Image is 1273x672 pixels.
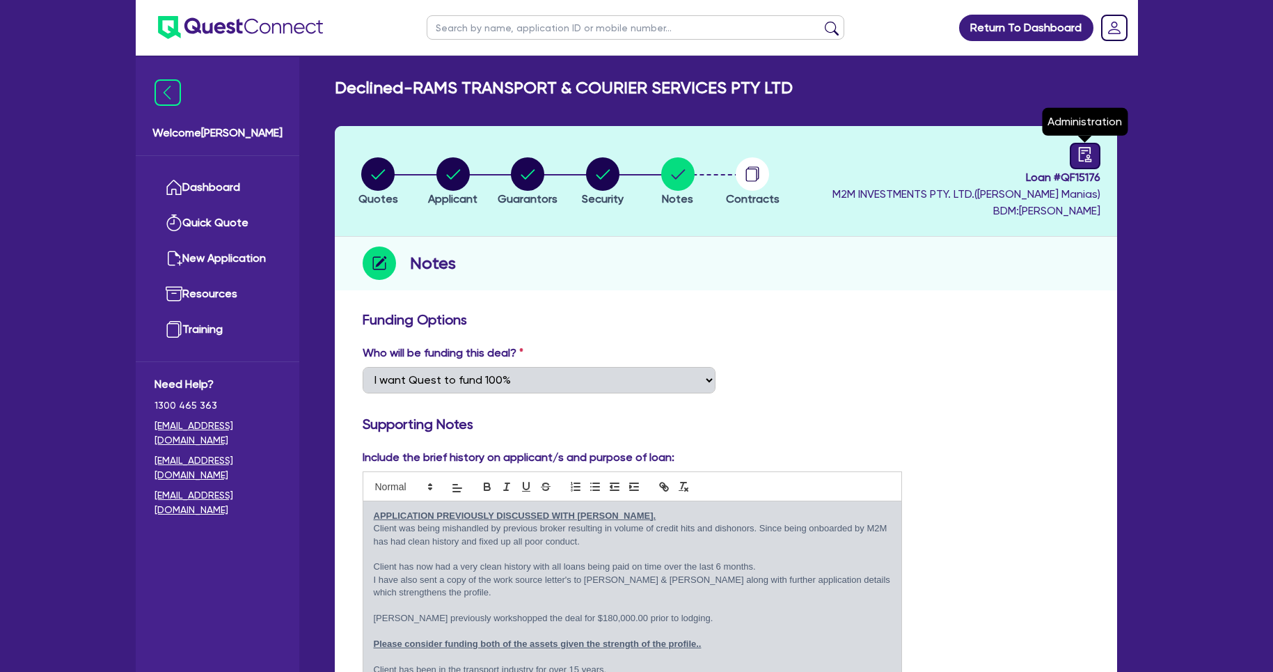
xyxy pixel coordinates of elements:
[155,79,181,106] img: icon-menu-close
[374,639,702,649] u: Please consider funding both of the assets given the strength of the profile..
[166,286,182,302] img: resources
[155,376,280,393] span: Need Help?
[363,449,674,466] label: Include the brief history on applicant/s and purpose of loan:
[374,612,892,625] p: [PERSON_NAME] previously workshopped the deal for $180,000.00 prior to lodging.
[497,157,558,208] button: Guarantors
[363,345,523,361] label: Who will be funding this deal?
[832,169,1100,186] span: Loan # QF15176
[374,574,892,600] p: I have also sent a copy of the work source letter's to [PERSON_NAME] & [PERSON_NAME] along with f...
[374,522,892,548] p: Client was being mishandled by previous broker resulting in volume of credit hits and dishonors. ...
[1077,147,1093,162] span: audit
[959,15,1093,41] a: Return To Dashboard
[832,203,1100,219] span: BDM: [PERSON_NAME]
[427,157,478,208] button: Applicant
[1070,143,1100,169] a: audit
[155,205,280,241] a: Quick Quote
[832,187,1100,201] span: M2M INVESTMENTS PTY. LTD. ( [PERSON_NAME] Manias )
[410,251,456,276] h2: Notes
[1042,108,1128,136] div: Administration
[581,157,624,208] button: Security
[166,250,182,267] img: new-application
[155,276,280,312] a: Resources
[662,192,693,205] span: Notes
[374,561,892,573] p: Client has now had a very clean history with all loans being paid on time over the last 6 months.
[166,321,182,338] img: training
[155,170,280,205] a: Dashboard
[155,419,280,448] a: [EMAIL_ADDRESS][DOMAIN_NAME]
[363,247,396,280] img: step-icon
[158,16,323,39] img: quest-connect-logo-blue
[427,15,844,40] input: Search by name, application ID or mobile number...
[155,453,280,483] a: [EMAIL_ADDRESS][DOMAIN_NAME]
[358,157,399,208] button: Quotes
[582,192,624,205] span: Security
[363,311,1089,328] h3: Funding Options
[358,192,398,205] span: Quotes
[152,125,283,141] span: Welcome [PERSON_NAME]
[725,157,780,208] button: Contracts
[155,312,280,347] a: Training
[374,510,656,521] u: APPLICATION PREVIOUSLY DISCUSSED WITH [PERSON_NAME].
[498,192,558,205] span: Guarantors
[428,192,477,205] span: Applicant
[726,192,780,205] span: Contracts
[1096,10,1132,46] a: Dropdown toggle
[166,214,182,231] img: quick-quote
[363,416,1089,432] h3: Supporting Notes
[155,241,280,276] a: New Application
[335,78,793,98] h2: Declined - RAMS TRANSPORT & COURIER SERVICES PTY LTD
[661,157,695,208] button: Notes
[155,398,280,413] span: 1300 465 363
[155,488,280,517] a: [EMAIL_ADDRESS][DOMAIN_NAME]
